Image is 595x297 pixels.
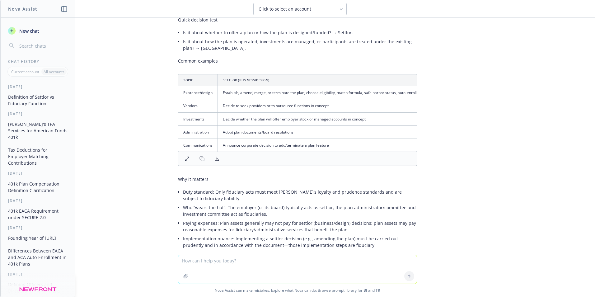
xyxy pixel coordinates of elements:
[259,6,311,12] span: Click to select an account
[178,58,417,64] p: Common examples
[11,69,39,74] p: Current account
[18,28,39,34] span: New chat
[178,125,218,139] td: Administration
[44,69,64,74] p: All accounts
[1,171,75,176] div: [DATE]
[178,86,218,99] td: Existence/design
[6,92,70,109] button: Definition of Settlor vs Fiduciary Function
[183,219,417,234] li: Paying expenses: Plan assets generally may not pay for settlor (business/design) decisions; plan ...
[1,111,75,116] div: [DATE]
[376,288,380,293] a: TR
[6,179,70,196] button: 401k Plan Compensation Definition Clarification
[178,139,218,152] td: Communications
[218,74,494,86] th: Settlor (business/design)
[3,284,592,297] span: Nova Assist can make mistakes. Explore what Nova can do: Browse prompt library for and
[178,176,417,182] p: Why it matters
[218,112,494,125] td: Decide whether the plan will offer employer stock or managed accounts in concept
[218,125,494,139] td: Adopt plan documents/board resolutions
[178,99,218,112] td: Vendors
[1,198,75,203] div: [DATE]
[6,145,70,168] button: Tax Deductions for Employer Matching Contributions
[178,74,218,86] th: Topic
[6,246,70,269] button: Differences Between EACA and ACA Auto-Enrollment in 401k Plans
[183,37,417,53] li: Is it about how the plan is operated, investments are managed, or participants are treated under ...
[218,86,494,99] td: Establish, amend, merge, or terminate the plan; choose eligibility, match formula, safe harbor st...
[253,3,347,15] button: Click to select an account
[6,119,70,142] button: [PERSON_NAME]'s TPA Services for American Funds 401k
[183,187,417,203] li: Duty standard: Only fiduciary acts must meet [PERSON_NAME]’s loyalty and prudence standards and a...
[1,84,75,89] div: [DATE]
[363,288,367,293] a: BI
[1,225,75,230] div: [DATE]
[6,233,70,243] button: Founding Year of [URL]
[218,139,494,152] td: Announce corporate decision to add/terminate a plan feature
[6,206,70,223] button: 401k EACA Requirement under SECURE 2.0
[178,112,218,125] td: Investments
[1,59,75,64] div: Chat History
[1,271,75,277] div: [DATE]
[183,203,417,219] li: Who “wears the hat”: The employer (or its board) typically acts as settlor; the plan administrato...
[183,28,417,37] li: Is it about whether to offer a plan or how the plan is designed/funded? → Settlor.
[8,6,37,12] h1: Nova Assist
[218,99,494,112] td: Decide to seek providers or to outsource functions in concept
[6,25,70,36] button: New chat
[6,279,70,296] button: Defining Officers and Directors for 401(k) Plans
[18,41,68,50] input: Search chats
[183,234,417,250] li: Implementation nuance: Implementing a settlor decision (e.g., amending the plan) must be carried ...
[178,16,417,23] p: Quick decision test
